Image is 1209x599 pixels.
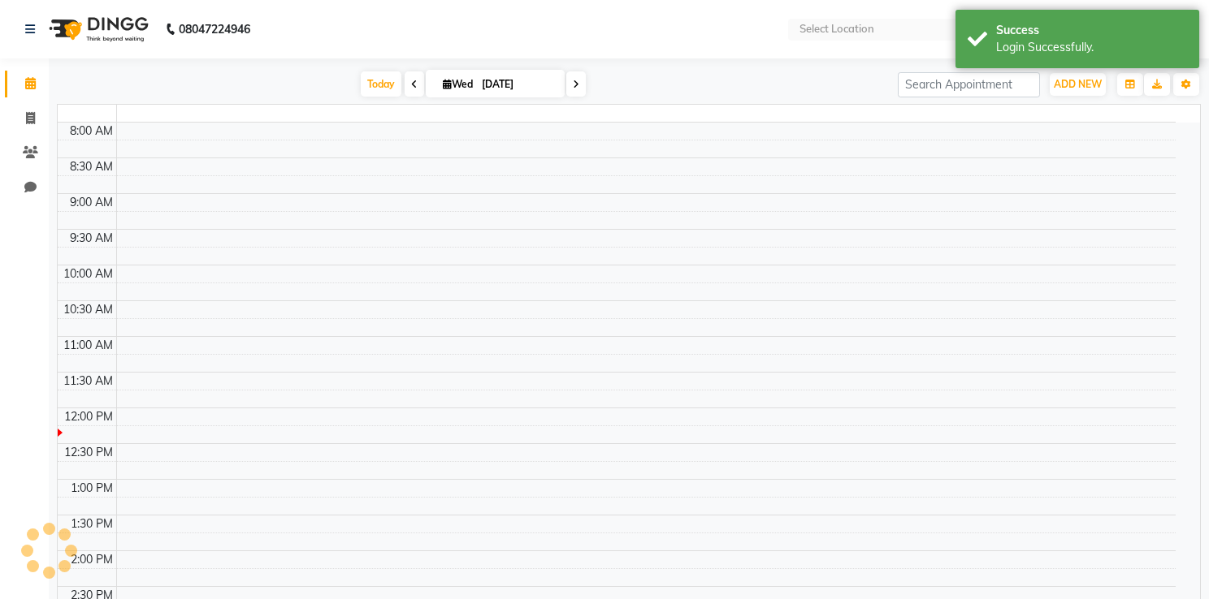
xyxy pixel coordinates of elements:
div: Select Location [799,21,874,37]
div: 11:00 AM [60,337,116,354]
div: 8:00 AM [67,123,116,140]
div: 10:30 AM [60,301,116,318]
span: Wed [439,78,477,90]
div: 12:30 PM [61,444,116,461]
div: 9:30 AM [67,230,116,247]
div: Success [996,22,1187,39]
div: 1:00 PM [67,480,116,497]
span: ADD NEW [1054,78,1102,90]
div: 11:30 AM [60,373,116,390]
div: 1:30 PM [67,515,116,532]
div: Login Successfully. [996,39,1187,56]
div: 12:00 PM [61,408,116,425]
div: 9:00 AM [67,194,116,211]
div: 2:00 PM [67,551,116,568]
span: Today [361,71,401,97]
div: 8:30 AM [67,158,116,175]
b: 08047224946 [179,6,250,52]
div: 10:00 AM [60,265,116,282]
input: Search Appointment [898,72,1040,97]
button: ADD NEW [1050,73,1106,96]
img: logo [41,6,153,52]
input: 2025-09-03 [477,72,558,97]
